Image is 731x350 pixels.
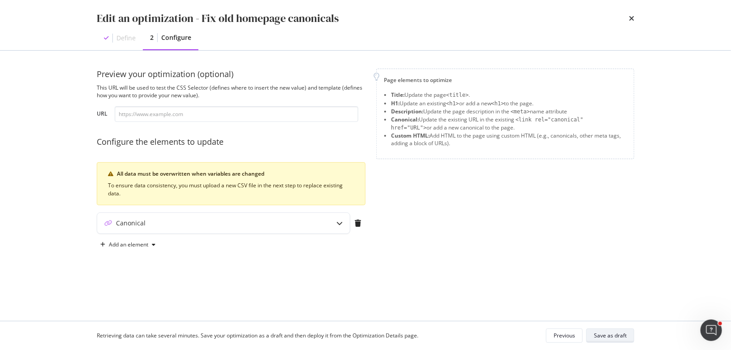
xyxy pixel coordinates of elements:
[117,170,354,178] div: All data must be overwritten when variables are changed
[586,328,634,343] button: Save as draft
[391,108,423,115] strong: Description:
[391,108,627,116] li: Update the page description in the name attribute
[391,116,627,132] li: Update the existing URL in the existing or add a new canonical to the page.
[391,132,627,147] li: Add HTML to the page using custom HTML (e.g., canonicals, other meta tags, adding a block of URLs).
[161,33,191,42] div: Configure
[554,332,575,339] div: Previous
[97,84,365,99] div: This URL will be used to test the CSS Selector (defines where to insert the new value) and templa...
[446,92,469,98] span: <title>
[116,219,146,228] div: Canonical
[97,110,107,120] label: URL
[97,11,339,26] div: Edit an optimization - Fix old homepage canonicals
[391,99,627,108] li: Update an existing or add a new to the page.
[546,328,583,343] button: Previous
[116,34,136,43] div: Define
[384,76,627,84] div: Page elements to optimize
[446,100,459,107] span: <h1>
[491,100,504,107] span: <h1>
[97,238,159,252] button: Add an element
[97,332,418,339] div: Retrieving data can take several minutes. Save your optimization as a draft and then deploy it fr...
[391,116,419,123] strong: Canonical:
[109,242,148,247] div: Add an element
[391,99,400,107] strong: H1:
[594,332,627,339] div: Save as draft
[391,117,584,131] span: <link rel="canonical" href="URL">
[97,162,365,205] div: warning banner
[391,91,627,99] li: Update the page .
[97,69,365,80] div: Preview your optimization (optional)
[150,33,154,42] div: 2
[391,132,430,139] strong: Custom HTML:
[511,108,530,115] span: <meta>
[701,320,722,341] iframe: Intercom live chat
[115,106,358,122] input: https://www.example.com
[97,136,365,148] div: Configure the elements to update
[391,91,404,99] strong: Title:
[108,181,354,198] div: To ensure data consistency, you must upload a new CSV file in the next step to replace existing d...
[629,11,634,26] div: times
